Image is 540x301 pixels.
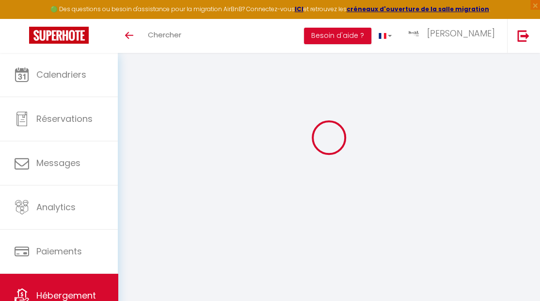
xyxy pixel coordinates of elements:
[141,19,189,53] a: Chercher
[295,5,303,13] a: ICI
[36,201,76,213] span: Analytics
[36,157,80,169] span: Messages
[347,5,489,13] a: créneaux d'ouverture de la salle migration
[517,30,529,42] img: logout
[399,19,507,53] a: ... [PERSON_NAME]
[36,245,82,257] span: Paiements
[29,27,89,44] img: Super Booking
[304,28,371,44] button: Besoin d'aide ?
[406,29,421,38] img: ...
[427,27,495,39] span: [PERSON_NAME]
[36,113,93,125] span: Réservations
[36,68,86,81] span: Calendriers
[148,30,181,40] span: Chercher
